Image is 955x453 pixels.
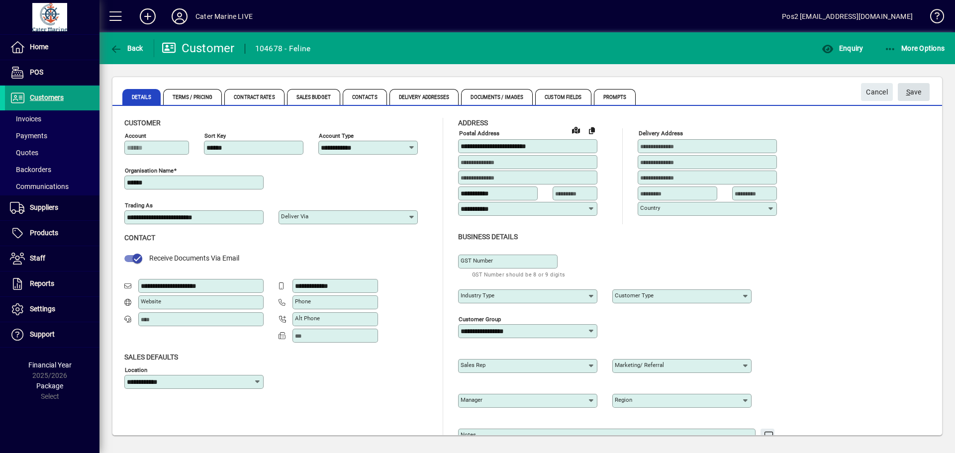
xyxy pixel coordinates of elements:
span: Support [30,330,55,338]
span: Backorders [10,166,51,174]
button: Profile [164,7,195,25]
mat-label: Sort key [204,132,226,139]
span: Terms / Pricing [163,89,222,105]
mat-label: Account Type [319,132,354,139]
a: Suppliers [5,195,99,220]
span: Communications [10,182,69,190]
mat-label: Phone [295,298,311,305]
span: Delivery Addresses [389,89,459,105]
span: Documents / Images [461,89,533,105]
span: Sales Budget [287,89,340,105]
span: POS [30,68,43,76]
mat-label: Notes [461,431,476,438]
a: Support [5,322,99,347]
mat-label: Trading as [125,202,153,209]
span: Quotes [10,149,38,157]
mat-label: Customer group [459,315,501,322]
mat-label: Organisation name [125,167,174,174]
a: View on map [568,122,584,138]
a: Knowledge Base [923,2,943,34]
mat-label: Marketing/ Referral [615,362,664,368]
mat-hint: GST Number should be 8 or 9 digits [472,269,566,280]
span: Business details [458,233,518,241]
span: Suppliers [30,203,58,211]
a: Communications [5,178,99,195]
span: Financial Year [28,361,72,369]
a: Staff [5,246,99,271]
a: POS [5,60,99,85]
span: Staff [30,254,45,262]
button: Cancel [861,83,893,101]
mat-label: Country [640,204,660,211]
div: 104678 - Feline [255,41,311,57]
span: Invoices [10,115,41,123]
span: More Options [884,44,945,52]
span: Settings [30,305,55,313]
mat-label: Website [141,298,161,305]
span: Contact [124,234,155,242]
button: Enquiry [819,39,865,57]
span: S [906,88,910,96]
span: Sales defaults [124,353,178,361]
a: Settings [5,297,99,322]
span: Details [122,89,161,105]
mat-label: Manager [461,396,482,403]
a: Home [5,35,99,60]
button: Copy to Delivery address [584,122,600,138]
button: Add [132,7,164,25]
span: Cancel [866,84,888,100]
mat-label: Industry type [461,292,494,299]
a: Invoices [5,110,99,127]
span: Contacts [343,89,387,105]
div: Pos2 [EMAIL_ADDRESS][DOMAIN_NAME] [782,8,913,24]
span: Reports [30,279,54,287]
span: Contract Rates [224,89,284,105]
span: ave [906,84,922,100]
span: Products [30,229,58,237]
a: Backorders [5,161,99,178]
a: Payments [5,127,99,144]
mat-label: Deliver via [281,213,308,220]
mat-label: Account [125,132,146,139]
app-page-header-button: Back [99,39,154,57]
span: Prompts [594,89,636,105]
mat-label: Customer type [615,292,654,299]
span: Back [110,44,143,52]
span: Receive Documents Via Email [149,254,239,262]
button: Save [898,83,930,101]
mat-label: Alt Phone [295,315,320,322]
span: Payments [10,132,47,140]
button: Back [107,39,146,57]
mat-label: GST Number [461,257,493,264]
span: Package [36,382,63,390]
span: Enquiry [822,44,863,52]
a: Products [5,221,99,246]
mat-label: Sales rep [461,362,485,368]
a: Reports [5,272,99,296]
span: Customers [30,93,64,101]
a: Quotes [5,144,99,161]
div: Cater Marine LIVE [195,8,253,24]
div: Customer [162,40,235,56]
button: More Options [882,39,948,57]
span: Home [30,43,48,51]
mat-label: Location [125,366,147,373]
span: Custom Fields [535,89,591,105]
mat-label: Region [615,396,632,403]
span: Address [458,119,488,127]
span: Customer [124,119,161,127]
